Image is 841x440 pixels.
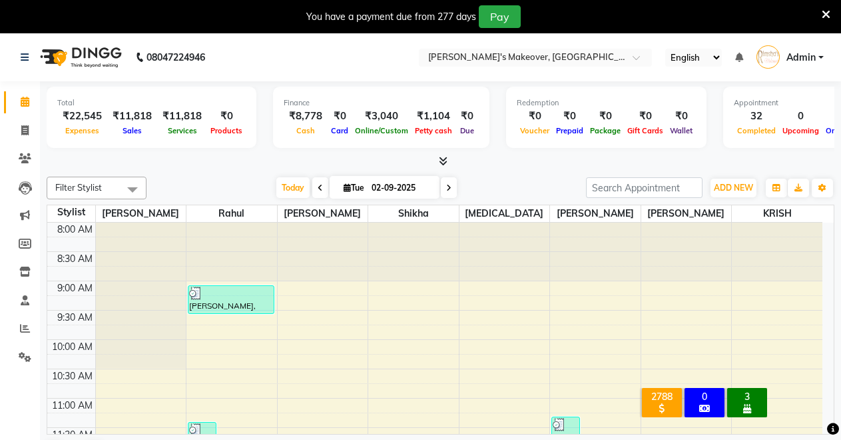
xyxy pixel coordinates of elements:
[328,109,352,124] div: ₹0
[164,126,200,135] span: Services
[587,109,624,124] div: ₹0
[517,97,696,109] div: Redemption
[553,109,587,124] div: ₹0
[188,286,274,313] div: [PERSON_NAME], TK01, 09:05 AM-09:35 AM, Haircut men
[293,126,318,135] span: Cash
[779,126,822,135] span: Upcoming
[667,109,696,124] div: ₹0
[55,311,95,325] div: 9:30 AM
[412,109,455,124] div: ₹1,104
[49,399,95,413] div: 11:00 AM
[55,252,95,266] div: 8:30 AM
[57,97,246,109] div: Total
[459,205,550,222] span: [MEDICAL_DATA]
[756,45,780,69] img: Admin
[284,109,328,124] div: ₹8,778
[276,177,310,198] span: Today
[49,340,95,354] div: 10:00 AM
[207,126,246,135] span: Products
[55,182,102,193] span: Filter Stylist
[368,178,434,198] input: 2025-09-02
[278,205,368,222] span: [PERSON_NAME]
[624,126,667,135] span: Gift Cards
[107,109,157,124] div: ₹11,818
[517,109,553,124] div: ₹0
[352,126,412,135] span: Online/Custom
[586,177,702,198] input: Search Appointment
[667,126,696,135] span: Wallet
[328,126,352,135] span: Card
[455,109,479,124] div: ₹0
[157,109,207,124] div: ₹11,818
[645,391,679,403] div: 2788
[714,183,753,193] span: ADD NEW
[368,205,459,222] span: Shikha
[734,126,779,135] span: Completed
[553,126,587,135] span: Prepaid
[96,205,186,222] span: [PERSON_NAME]
[57,109,107,124] div: ₹22,545
[306,10,476,24] div: You have a payment due from 277 days
[687,391,722,403] div: 0
[49,369,95,383] div: 10:30 AM
[47,205,95,219] div: Stylist
[734,109,779,124] div: 32
[412,126,455,135] span: Petty cash
[550,205,641,222] span: [PERSON_NAME]
[641,205,732,222] span: [PERSON_NAME]
[146,39,205,76] b: 08047224946
[119,126,145,135] span: Sales
[517,126,553,135] span: Voucher
[779,109,822,124] div: 0
[340,183,368,193] span: Tue
[587,126,624,135] span: Package
[479,5,521,28] button: Pay
[55,223,95,237] div: 8:00 AM
[732,205,822,222] span: KRISH
[710,179,756,197] button: ADD NEW
[62,126,103,135] span: Expenses
[457,126,477,135] span: Due
[786,51,816,65] span: Admin
[34,39,125,76] img: logo
[186,205,277,222] span: Rahul
[730,391,764,403] div: 3
[352,109,412,124] div: ₹3,040
[207,109,246,124] div: ₹0
[55,281,95,295] div: 9:00 AM
[284,97,479,109] div: Finance
[624,109,667,124] div: ₹0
